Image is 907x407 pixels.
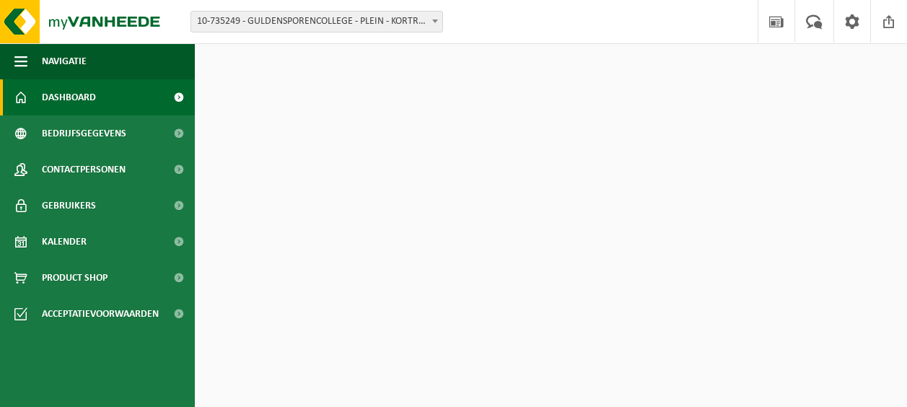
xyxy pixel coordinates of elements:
span: Navigatie [42,43,87,79]
span: Acceptatievoorwaarden [42,296,159,332]
span: Gebruikers [42,188,96,224]
span: 10-735249 - GULDENSPORENCOLLEGE - PLEIN - KORTRIJK [190,11,443,32]
span: Dashboard [42,79,96,115]
span: Contactpersonen [42,152,126,188]
span: Kalender [42,224,87,260]
span: Bedrijfsgegevens [42,115,126,152]
span: Product Shop [42,260,108,296]
span: 10-735249 - GULDENSPORENCOLLEGE - PLEIN - KORTRIJK [191,12,442,32]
